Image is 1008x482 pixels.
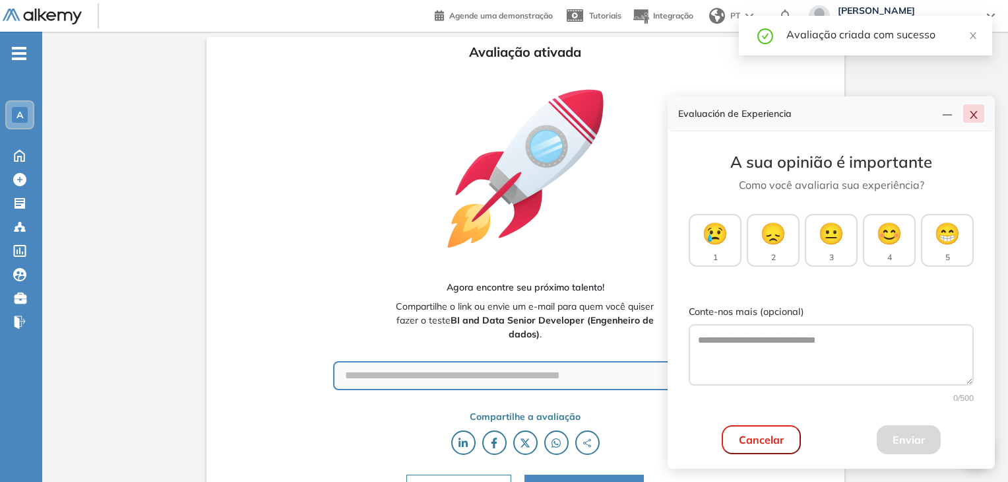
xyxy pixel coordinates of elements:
a: Agende uma demonstração [435,7,553,22]
button: close [963,104,984,123]
span: 😐 [818,217,844,249]
b: BI and Data Senior Developer (Engenheiro de dados) [451,314,654,340]
span: 😞 [760,217,786,249]
span: Compartilhe a avaliação [470,410,581,424]
span: close [968,110,979,120]
p: Como você avaliaria sua experiência? [689,177,974,193]
span: check-circle [757,26,773,44]
div: Avaliação criada com sucesso [786,26,976,42]
img: world [709,8,725,24]
h3: A sua opinião é importante [689,153,974,172]
h4: Evaluación de Experiencia [678,108,937,120]
span: [PERSON_NAME] [838,5,974,16]
span: Tutoriais [589,11,621,20]
button: 😁5 [921,214,974,267]
span: Integração [653,11,693,20]
span: 😁 [934,217,961,249]
span: Avaliação ativada [469,42,581,62]
button: Cancelar [722,425,801,454]
button: 😢1 [689,214,741,267]
span: PT [730,10,740,22]
span: Compartilhe o link ou envie um e-mail para quem você quiser fazer o teste . [393,300,656,341]
span: close [968,31,978,40]
img: Logotipo [3,9,82,25]
span: 4 [887,252,892,263]
div: 0 /500 [689,392,974,404]
button: line [937,104,958,123]
button: 😊4 [863,214,916,267]
span: line [942,110,953,120]
label: Conte-nos mais (opcional) [689,305,974,320]
button: 😐3 [805,214,858,267]
i: - [12,52,26,55]
button: Enviar [877,425,941,454]
span: 😊 [876,217,902,249]
span: Agora encontre seu próximo talento! [447,281,604,294]
button: Integração [632,2,693,30]
span: A [16,110,23,120]
span: 😢 [702,217,728,249]
span: 2 [771,252,776,263]
span: 3 [829,252,834,263]
img: arrow [745,13,753,18]
span: 1 [713,252,718,263]
span: 5 [945,252,950,263]
button: 😞2 [747,214,800,267]
span: Agende uma demonstração [449,11,553,20]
